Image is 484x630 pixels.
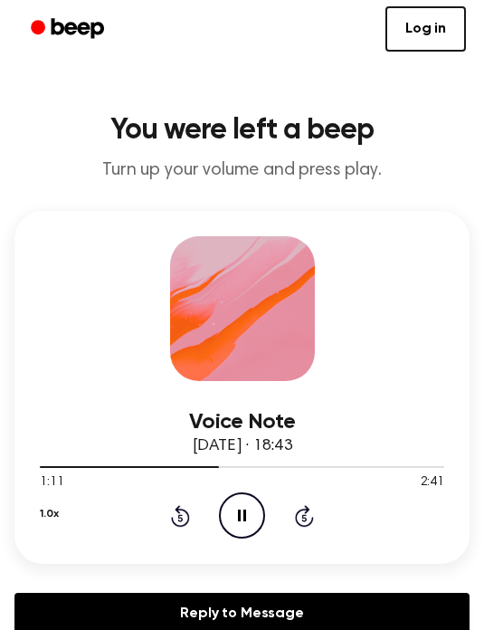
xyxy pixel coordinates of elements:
[421,473,444,492] span: 2:41
[14,116,470,145] h1: You were left a beep
[40,499,58,530] button: 1.0x
[385,6,466,52] a: Log in
[14,159,470,182] p: Turn up your volume and press play.
[40,410,444,434] h3: Voice Note
[18,12,120,47] a: Beep
[40,473,63,492] span: 1:11
[193,438,292,454] span: [DATE] · 18:43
